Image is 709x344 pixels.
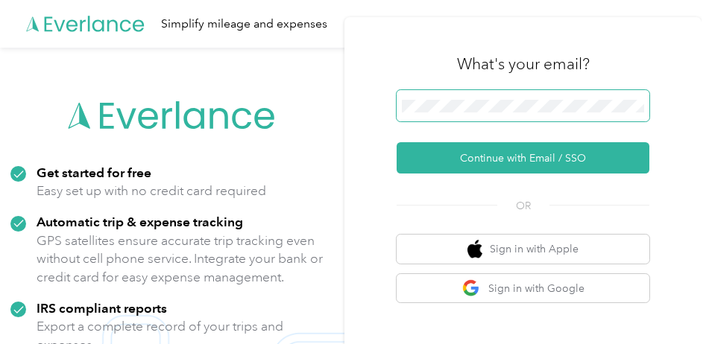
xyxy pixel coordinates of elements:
[397,235,649,264] button: apple logoSign in with Apple
[37,182,266,200] p: Easy set up with no credit card required
[462,279,481,298] img: google logo
[467,240,482,258] img: apple logo
[397,142,649,173] button: Continue with Email / SSO
[497,198,549,214] span: OR
[37,300,167,316] strong: IRS compliant reports
[161,15,327,34] div: Simplify mileage and expenses
[397,274,649,303] button: google logoSign in with Google
[37,165,151,180] strong: Get started for free
[457,54,590,74] h3: What's your email?
[37,214,243,229] strong: Automatic trip & expense tracking
[37,232,334,287] p: GPS satellites ensure accurate trip tracking even without cell phone service. Integrate your bank...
